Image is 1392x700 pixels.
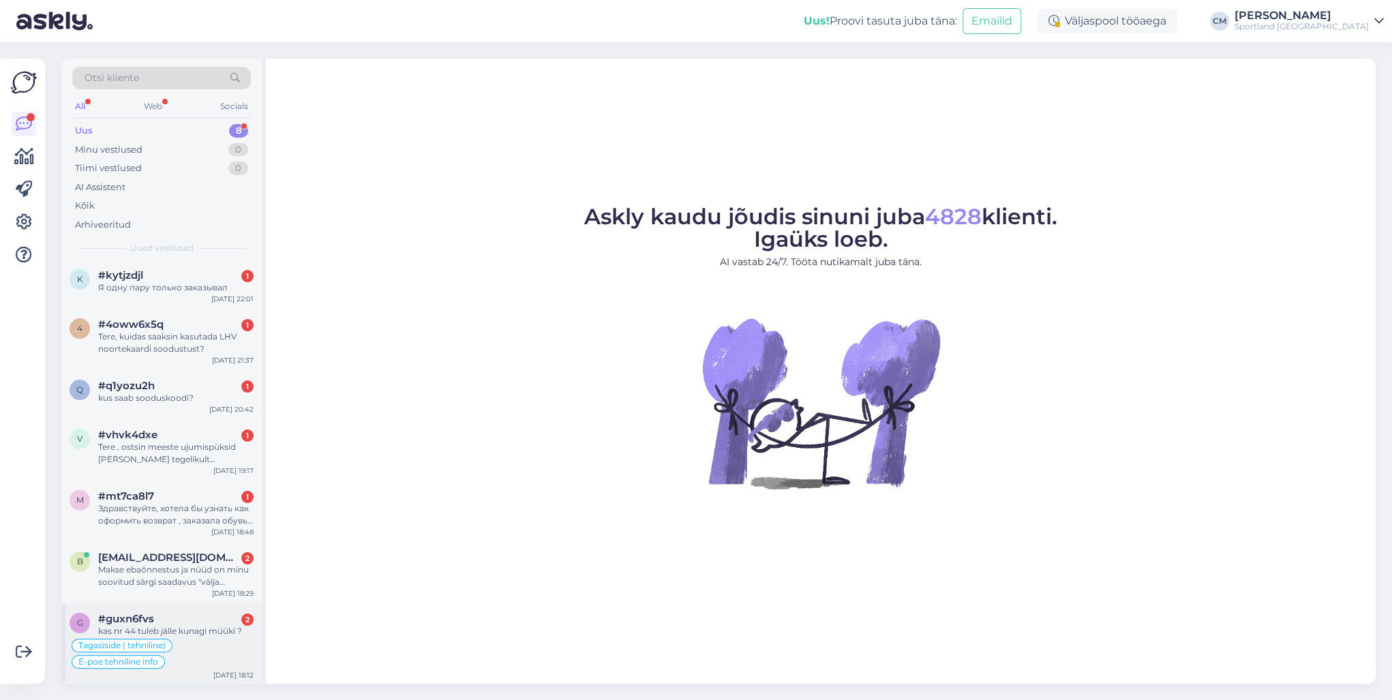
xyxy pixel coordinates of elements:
span: bramanis@gmail.com [98,551,240,564]
span: k [77,274,83,284]
div: Sportland [GEOGRAPHIC_DATA] [1235,21,1369,32]
span: b [77,556,83,566]
span: Tagasiside ( tehniline) [78,641,166,650]
span: E-poe tehniline info [78,658,158,666]
div: CM [1210,12,1229,31]
div: 1 [241,319,254,331]
p: AI vastab 24/7. Tööta nutikamalt juba täna. [584,255,1057,269]
div: Makse ebaõnnestus ja nüüd on minu soovitud särgi saadavus "välja müüdud". Mida teha? [98,564,254,588]
span: Askly kaudu jõudis sinuni juba klienti. Igaüks loeb. [584,203,1057,252]
div: Uus [75,124,93,138]
div: All [72,97,88,115]
span: #kytjzdjl [98,269,143,281]
a: [PERSON_NAME]Sportland [GEOGRAPHIC_DATA] [1235,10,1384,32]
div: kas nr 44 tuleb jälle kunagi müüki ? [98,625,254,637]
div: Здравствуйте, хотела бы узнать как оформить возврат , заказала обувь не подошёл размер [98,502,254,527]
div: Tere, kuidas saaksin kasutada LHV noortekaardi soodustust? [98,331,254,355]
div: 1 [241,270,254,282]
span: 4 [77,323,82,333]
div: [DATE] 19:17 [213,466,254,476]
div: Tiimi vestlused [75,162,142,175]
div: Kõik [75,199,95,213]
span: #vhvk4dxe [98,429,157,441]
div: Minu vestlused [75,143,142,157]
div: [DATE] 18:48 [211,527,254,537]
div: AI Assistent [75,181,125,194]
div: 0 [228,143,248,157]
div: Arhiveeritud [75,218,131,232]
div: Socials [217,97,251,115]
span: #guxn6fvs [98,613,154,625]
span: Uued vestlused [130,242,194,254]
div: 2 [241,613,254,626]
span: q [76,384,83,395]
div: 1 [241,491,254,503]
button: Emailid [963,8,1021,34]
div: [DATE] 18:29 [212,588,254,598]
span: m [76,495,84,505]
div: Tere , ostsin meeste ujumispüksid [PERSON_NAME] tegelikult [PERSON_NAME] vahetada teise värvi vas... [98,441,254,466]
img: Askly Logo [11,70,37,95]
img: No Chat active [698,280,943,526]
div: Väljaspool tööaega [1038,9,1177,33]
div: 8 [229,124,248,138]
span: g [77,618,83,628]
div: Web [141,97,165,115]
div: [DATE] 22:01 [211,294,254,304]
span: #mt7ca8l7 [98,490,154,502]
span: v [77,433,82,444]
div: [PERSON_NAME] [1235,10,1369,21]
span: #q1yozu2h [98,380,155,392]
div: [DATE] 18:12 [213,670,254,680]
b: Uus! [804,14,830,27]
div: Я одну пару только заказывал [98,281,254,294]
span: 4828 [925,203,982,230]
div: [DATE] 21:37 [212,355,254,365]
div: 2 [241,552,254,564]
div: [DATE] 20:42 [209,404,254,414]
div: 0 [228,162,248,175]
div: 1 [241,380,254,393]
span: Otsi kliente [85,71,139,85]
div: Proovi tasuta juba täna: [804,13,957,29]
div: kus saab sooduskoodi? [98,392,254,404]
div: 1 [241,429,254,442]
span: #4oww6x5q [98,318,164,331]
